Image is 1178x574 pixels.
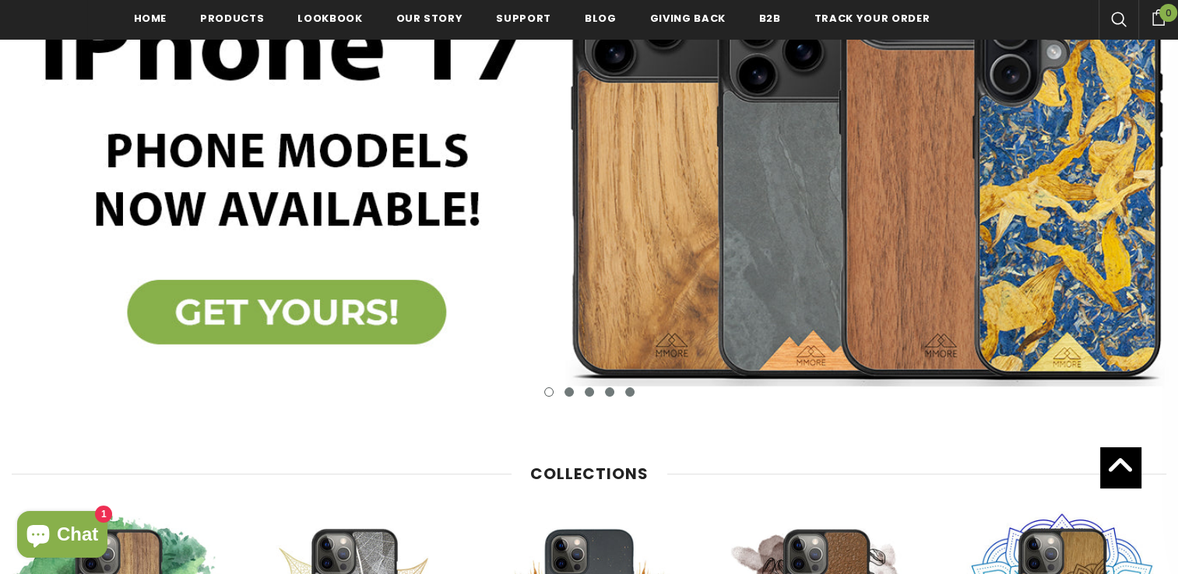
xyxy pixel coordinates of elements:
span: Blog [585,11,617,26]
span: support [496,11,551,26]
span: Lookbook [297,11,362,26]
span: Home [134,11,167,26]
button: 1 [544,387,554,397]
inbox-online-store-chat: Shopify online store chat [12,511,112,562]
span: 0 [1159,4,1177,22]
span: Giving back [650,11,726,26]
span: Products [200,11,264,26]
span: B2B [759,11,781,26]
span: Our Story [396,11,463,26]
span: Collections [530,463,649,485]
button: 2 [564,387,574,397]
button: 5 [625,387,635,397]
button: 4 [605,387,614,397]
button: 3 [585,387,594,397]
a: 0 [1138,7,1178,26]
span: Track your order [814,11,930,26]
